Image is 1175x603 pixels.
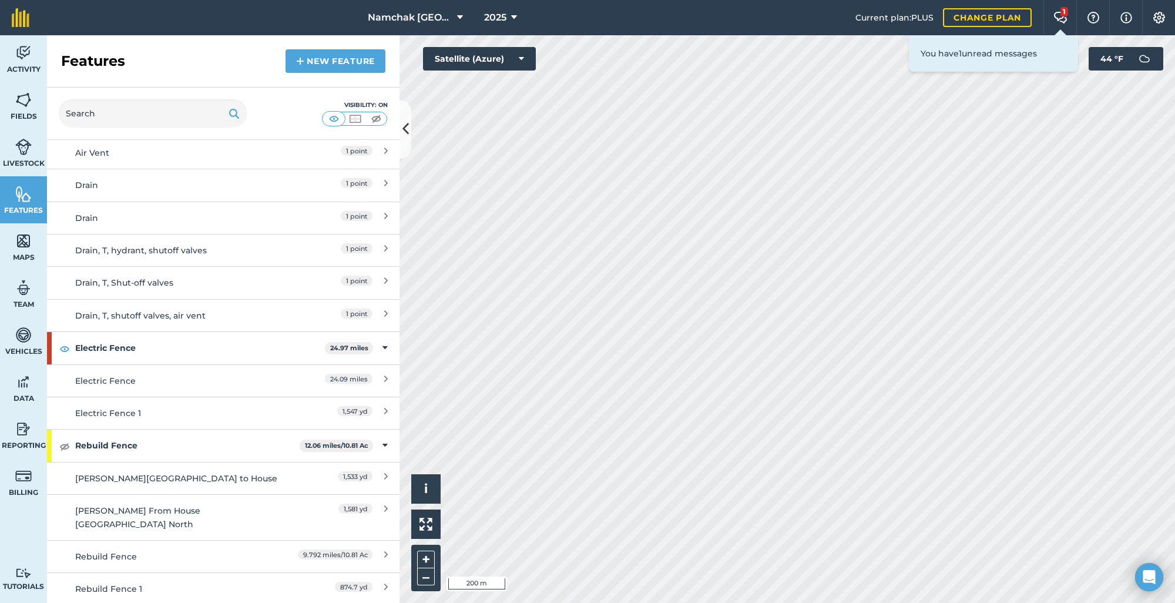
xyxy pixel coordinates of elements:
[341,309,372,319] span: 1 point
[15,232,32,250] img: svg+xml;base64,PHN2ZyB4bWxucz0iaHR0cDovL3d3dy53My5vcmcvMjAwMC9zdmciIHdpZHRoPSI1NiIgaGVpZ2h0PSI2MC...
[59,439,70,453] img: svg+xml;base64,PHN2ZyB4bWxucz0iaHR0cDovL3d3dy53My5vcmcvMjAwMC9zdmciIHdpZHRoPSIxOCIgaGVpZ2h0PSIyNC...
[12,8,29,27] img: fieldmargin Logo
[341,243,372,253] span: 1 point
[15,91,32,109] img: svg+xml;base64,PHN2ZyB4bWxucz0iaHR0cDovL3d3dy53My5vcmcvMjAwMC9zdmciIHdpZHRoPSI1NiIgaGVpZ2h0PSI2MC...
[15,279,32,297] img: svg+xml;base64,PD94bWwgdmVyc2lvbj0iMS4wIiBlbmNvZGluZz0idXRmLTgiPz4KPCEtLSBHZW5lcmF0b3I6IEFkb2JlIE...
[348,113,362,125] img: svg+xml;base64,PHN2ZyB4bWxucz0iaHR0cDovL3d3dy53My5vcmcvMjAwMC9zdmciIHdpZHRoPSI1MCIgaGVpZ2h0PSI0MC...
[423,47,536,71] button: Satellite (Azure)
[75,582,284,595] div: Rebuild Fence 1
[338,471,372,481] span: 1,533 yd
[47,430,399,461] div: Rebuild Fence12.06 miles/10.81 Ac
[75,504,284,531] div: [PERSON_NAME] From House [GEOGRAPHIC_DATA] North
[338,504,372,514] span: 1,581 yd
[47,332,399,364] div: Electric Fence24.97 miles
[369,113,384,125] img: svg+xml;base64,PHN2ZyB4bWxucz0iaHR0cDovL3d3dy53My5vcmcvMjAwMC9zdmciIHdpZHRoPSI1MCIgaGVpZ2h0PSI0MC...
[47,136,399,169] a: Air Vent1 point
[15,44,32,62] img: svg+xml;base64,PD94bWwgdmVyc2lvbj0iMS4wIiBlbmNvZGluZz0idXRmLTgiPz4KPCEtLSBHZW5lcmF0b3I6IEFkb2JlIE...
[1152,12,1166,24] img: A cog icon
[75,146,284,159] div: Air Vent
[75,374,284,387] div: Electric Fence
[229,106,240,120] img: svg+xml;base64,PHN2ZyB4bWxucz0iaHR0cDovL3d3dy53My5vcmcvMjAwMC9zdmciIHdpZHRoPSIxOSIgaGVpZ2h0PSIyNC...
[47,364,399,397] a: Electric Fence24.09 miles
[335,582,372,592] span: 874.7 yd
[484,11,506,25] span: 2025
[368,11,452,25] span: Namchak [GEOGRAPHIC_DATA]
[15,568,32,579] img: svg+xml;base64,PD94bWwgdmVyc2lvbj0iMS4wIiBlbmNvZGluZz0idXRmLTgiPz4KPCEtLSBHZW5lcmF0b3I6IEFkb2JlIE...
[1100,47,1123,71] span: 44 ° F
[1053,12,1067,24] img: Two speech bubbles overlapping with the left bubble in the forefront
[341,211,372,221] span: 1 point
[417,568,435,585] button: –
[305,441,368,450] strong: 12.06 miles / 10.81 Ac
[75,472,284,485] div: [PERSON_NAME][GEOGRAPHIC_DATA] to House
[1135,563,1163,591] div: Open Intercom Messenger
[75,430,300,461] strong: Rebuild Fence
[47,169,399,201] a: Drain1 point
[341,146,372,156] span: 1 point
[855,11,934,24] span: Current plan : PLUS
[417,551,435,568] button: +
[75,309,284,322] div: Drain, T, shutoff valves, air vent
[47,462,399,494] a: [PERSON_NAME][GEOGRAPHIC_DATA] to House1,533 yd
[322,101,388,110] div: Visibility: On
[15,373,32,391] img: svg+xml;base64,PD94bWwgdmVyc2lvbj0iMS4wIiBlbmNvZGluZz0idXRmLTgiPz4KPCEtLSBHZW5lcmF0b3I6IEFkb2JlIE...
[15,420,32,438] img: svg+xml;base64,PD94bWwgdmVyc2lvbj0iMS4wIiBlbmNvZGluZz0idXRmLTgiPz4KPCEtLSBHZW5lcmF0b3I6IEFkb2JlIE...
[47,397,399,429] a: Electric Fence 11,547 yd
[15,138,32,156] img: svg+xml;base64,PD94bWwgdmVyc2lvbj0iMS4wIiBlbmNvZGluZz0idXRmLTgiPz4KPCEtLSBHZW5lcmF0b3I6IEFkb2JlIE...
[75,244,284,257] div: Drain, T, hydrant, shutoff valves
[337,406,372,416] span: 1,547 yd
[296,54,304,68] img: svg+xml;base64,PHN2ZyB4bWxucz0iaHR0cDovL3d3dy53My5vcmcvMjAwMC9zdmciIHdpZHRoPSIxNCIgaGVpZ2h0PSIyNC...
[47,299,399,331] a: Drain, T, shutoff valves, air vent1 point
[330,344,368,352] strong: 24.97 miles
[327,113,341,125] img: svg+xml;base64,PHN2ZyB4bWxucz0iaHR0cDovL3d3dy53My5vcmcvMjAwMC9zdmciIHdpZHRoPSI1MCIgaGVpZ2h0PSI0MC...
[75,332,325,364] strong: Electric Fence
[1133,47,1156,71] img: svg+xml;base64,PD94bWwgdmVyc2lvbj0iMS4wIiBlbmNvZGluZz0idXRmLTgiPz4KPCEtLSBHZW5lcmF0b3I6IEFkb2JlIE...
[15,467,32,485] img: svg+xml;base64,PD94bWwgdmVyc2lvbj0iMS4wIiBlbmNvZGluZz0idXRmLTgiPz4KPCEtLSBHZW5lcmF0b3I6IEFkb2JlIE...
[1120,11,1132,25] img: svg+xml;base64,PHN2ZyB4bWxucz0iaHR0cDovL3d3dy53My5vcmcvMjAwMC9zdmciIHdpZHRoPSIxNyIgaGVpZ2h0PSIxNy...
[943,8,1032,27] a: Change plan
[419,518,432,531] img: Four arrows, one pointing top left, one top right, one bottom right and the last bottom left
[921,47,1066,60] p: You have 1 unread messages
[75,179,284,192] div: Drain
[1060,7,1068,16] div: 1
[341,276,372,286] span: 1 point
[47,540,399,572] a: Rebuild Fence9.792 miles/10.81 Ac
[424,481,428,496] span: i
[411,474,441,504] button: i
[61,52,125,71] h2: Features
[47,202,399,234] a: Drain1 point
[1089,47,1163,71] button: 44 °F
[75,407,284,420] div: Electric Fence 1
[75,212,284,225] div: Drain
[286,49,385,73] a: New feature
[15,326,32,344] img: svg+xml;base64,PD94bWwgdmVyc2lvbj0iMS4wIiBlbmNvZGluZz0idXRmLTgiPz4KPCEtLSBHZW5lcmF0b3I6IEFkb2JlIE...
[1086,12,1100,24] img: A question mark icon
[75,550,284,563] div: Rebuild Fence
[15,185,32,203] img: svg+xml;base64,PHN2ZyB4bWxucz0iaHR0cDovL3d3dy53My5vcmcvMjAwMC9zdmciIHdpZHRoPSI1NiIgaGVpZ2h0PSI2MC...
[298,550,372,560] span: 9.792 miles / 10.81 Ac
[325,374,372,384] span: 24.09 miles
[59,341,70,356] img: svg+xml;base64,PHN2ZyB4bWxucz0iaHR0cDovL3d3dy53My5vcmcvMjAwMC9zdmciIHdpZHRoPSIxOCIgaGVpZ2h0PSIyNC...
[341,178,372,188] span: 1 point
[47,234,399,266] a: Drain, T, hydrant, shutoff valves1 point
[75,276,284,289] div: Drain, T, Shut-off valves
[59,99,247,128] input: Search
[47,494,399,540] a: [PERSON_NAME] From House [GEOGRAPHIC_DATA] North1,581 yd
[47,266,399,299] a: Drain, T, Shut-off valves1 point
